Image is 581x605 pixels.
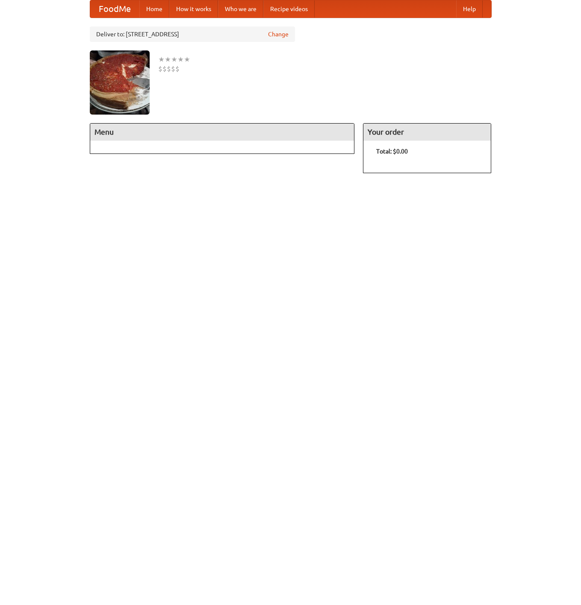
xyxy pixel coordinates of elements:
li: $ [158,64,162,74]
img: angular.jpg [90,50,150,115]
a: Home [139,0,169,18]
li: ★ [177,55,184,64]
li: ★ [171,55,177,64]
li: $ [167,64,171,74]
a: Recipe videos [263,0,315,18]
li: ★ [165,55,171,64]
a: How it works [169,0,218,18]
a: Change [268,30,289,38]
li: $ [171,64,175,74]
b: Total: $0.00 [376,148,408,155]
li: $ [162,64,167,74]
li: $ [175,64,180,74]
a: Who we are [218,0,263,18]
li: ★ [184,55,190,64]
h4: Menu [90,124,354,141]
a: FoodMe [90,0,139,18]
h4: Your order [363,124,491,141]
a: Help [456,0,483,18]
div: Deliver to: [STREET_ADDRESS] [90,27,295,42]
li: ★ [158,55,165,64]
